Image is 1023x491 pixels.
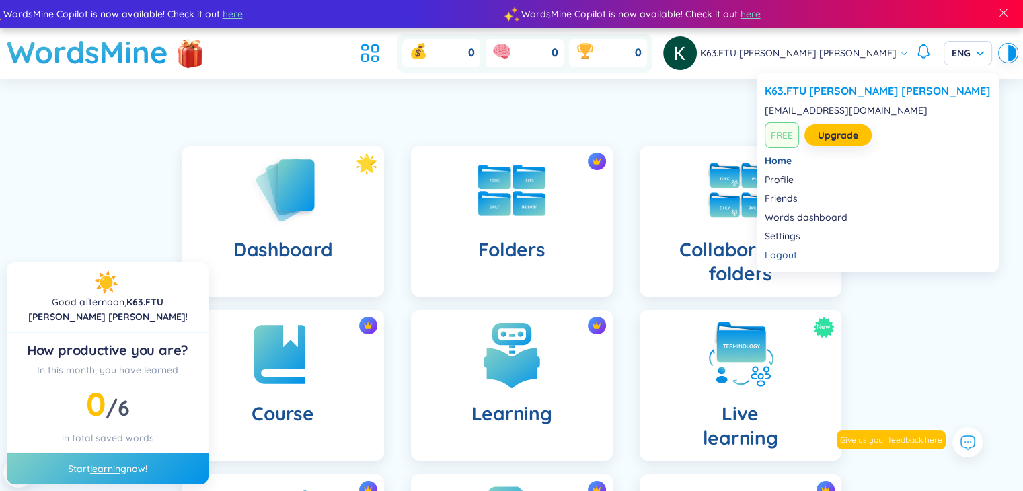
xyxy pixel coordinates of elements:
[17,341,198,360] div: How productive you are?
[663,36,697,70] img: avatar
[233,237,332,262] h4: Dashboard
[765,104,991,117] div: [EMAIL_ADDRESS][DOMAIN_NAME]
[765,83,991,98] a: K63.FTU [PERSON_NAME] [PERSON_NAME]
[17,430,198,445] div: in total saved words
[765,154,991,167] a: Home
[7,453,209,484] div: Start now!
[177,32,204,73] img: flashSalesIcon.a7f4f837.png
[700,46,897,61] span: K63.FTU [PERSON_NAME] [PERSON_NAME]
[552,46,558,61] span: 0
[86,383,106,424] span: 0
[804,124,872,146] button: Upgrade
[765,173,991,186] a: Profile
[118,394,130,421] span: 6
[397,310,626,461] a: crown iconLearning
[765,229,991,243] a: Settings
[106,394,129,421] span: /
[363,321,373,330] img: crown icon
[468,46,475,61] span: 0
[17,363,198,377] div: In this month, you have learned
[7,28,168,76] a: WordsMine
[397,146,626,297] a: crown iconFolders
[252,402,313,426] h4: Course
[765,211,991,224] a: Words dashboard
[635,46,642,61] span: 0
[740,7,760,22] span: here
[626,146,855,297] a: crown iconCollaborative folders
[818,128,858,143] a: Upgrade
[765,248,991,262] div: Logout
[952,46,984,60] span: ENG
[650,237,831,286] h4: Collaborative folders
[169,146,397,297] a: Dashboard
[765,122,799,148] span: FREE
[592,321,601,330] img: crown icon
[52,296,126,308] span: Good afternoon ,
[703,402,778,450] h4: Live learning
[765,192,991,205] a: Friends
[471,402,552,426] h4: Learning
[169,310,397,461] a: crown iconCourse
[663,36,700,70] a: avatar
[626,310,855,461] a: NewLivelearning
[592,157,601,166] img: crown icon
[817,317,831,338] span: New
[17,295,198,324] div: !
[90,463,126,475] a: learning
[222,7,242,22] span: here
[478,237,545,262] h4: Folders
